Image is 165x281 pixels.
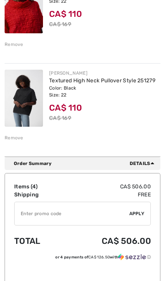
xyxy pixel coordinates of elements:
[49,77,155,84] a: Textured High Neck Pullover Style 251279
[49,115,71,121] s: CA$ 169
[14,253,151,263] div: or 4 payments ofCA$ 126.50withSezzle Click to learn more about Sezzle
[49,9,82,19] span: CA$ 110
[62,183,151,191] td: CA$ 506.00
[62,229,151,253] td: CA$ 506.00
[118,253,146,260] img: Sezzle
[14,183,62,191] td: Items ( )
[49,70,160,77] div: [PERSON_NAME]
[49,85,160,98] div: Color: Black Size: 22
[14,191,62,199] td: Shipping
[62,191,151,199] td: Free
[5,70,43,127] img: Textured High Neck Pullover Style 251279
[130,160,157,167] span: Details
[88,255,110,260] span: CA$ 126.50
[15,202,129,225] input: Promo code
[14,160,157,167] div: Order Summary
[55,253,151,261] div: or 4 payments of with
[49,21,71,28] s: CA$ 169
[129,210,145,217] span: Apply
[5,41,23,48] div: Remove
[14,263,151,281] iframe: PayPal-paypal
[49,103,82,113] span: CA$ 110
[32,183,36,190] span: 4
[5,134,23,141] div: Remove
[14,229,62,253] td: Total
